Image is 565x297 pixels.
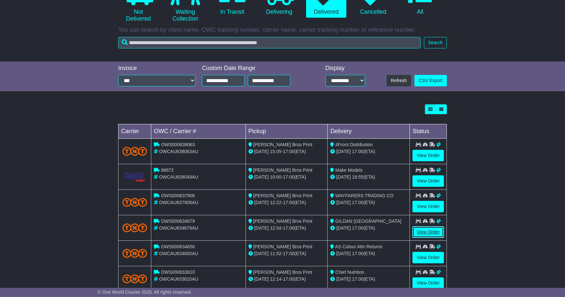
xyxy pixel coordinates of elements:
[424,37,447,48] button: Search
[270,200,282,205] span: 12:22
[328,124,410,139] td: Delivery
[283,200,294,205] span: 17:00
[335,167,362,173] span: Make Models
[253,167,313,173] span: [PERSON_NAME] Bros Print
[412,277,444,289] a: View Order
[335,142,373,147] span: 4Front Distribution
[118,26,447,34] p: You can search by client name, OWC tracking number, carrier name, carrier tracking number or refe...
[352,200,363,205] span: 17:00
[330,199,407,206] div: (ETA)
[283,276,294,282] span: 17:00
[254,200,269,205] span: [DATE]
[159,276,198,282] span: OWCAU633610AU
[335,244,383,249] span: AS Colour Attn Returns
[270,251,282,256] span: 11:52
[336,276,351,282] span: [DATE]
[336,225,351,231] span: [DATE]
[118,124,151,139] td: Carrier
[270,174,282,180] span: 10:00
[330,250,407,257] div: (ETA)
[122,223,147,232] img: TNT_Domestic.png
[122,274,147,283] img: TNT_Domestic.png
[412,201,444,212] a: View Order
[253,218,313,224] span: [PERSON_NAME] Bros Print
[336,149,351,154] span: [DATE]
[122,147,147,156] img: TNT_Domestic.png
[202,65,307,72] div: Custom Date Range
[254,174,269,180] span: [DATE]
[118,65,195,72] div: Invoice
[283,225,294,231] span: 17:00
[412,175,444,187] a: View Order
[335,270,364,275] span: Chief Nutrition
[335,218,401,224] span: GILDAN [GEOGRAPHIC_DATA]
[253,270,313,275] span: [PERSON_NAME] Bros Print
[248,225,325,232] div: - (ETA)
[161,142,195,147] span: OWS000638063
[248,148,325,155] div: - (ETA)
[161,193,195,198] span: OWS000637906
[122,198,147,207] img: TNT_Domestic.png
[254,251,269,256] span: [DATE]
[330,148,407,155] div: (ETA)
[159,200,198,205] span: OWCAU637906AU
[325,65,365,72] div: Display
[253,142,313,147] span: [PERSON_NAME] Bros Print
[254,276,269,282] span: [DATE]
[122,249,147,258] img: TNT_Domestic.png
[336,251,351,256] span: [DATE]
[387,75,411,86] button: Refresh
[122,171,147,183] img: CapitalTransport.png
[412,252,444,263] a: View Order
[270,149,282,154] span: 15:05
[98,289,192,295] span: © One World Courier 2025. All rights reserved.
[352,225,363,231] span: 17:00
[352,251,363,256] span: 17:00
[254,225,269,231] span: [DATE]
[253,193,313,198] span: [PERSON_NAME] Bros Print
[248,276,325,283] div: - (ETA)
[159,174,198,180] span: OWCAU638049AU
[352,174,363,180] span: 18:55
[248,250,325,257] div: - (ETA)
[270,276,282,282] span: 12:14
[161,244,195,249] span: OWS000634650
[330,174,407,181] div: (ETA)
[159,149,198,154] span: OWCAU638063AU
[410,124,447,139] td: Status
[248,174,325,181] div: - (ETA)
[159,225,198,231] span: OWCAU634679AU
[412,226,444,238] a: View Order
[283,174,294,180] span: 17:00
[283,149,294,154] span: 17:00
[330,276,407,283] div: (ETA)
[151,124,246,139] td: OWC / Carrier #
[414,75,447,86] a: CSV Export
[336,174,351,180] span: [DATE]
[254,149,269,154] span: [DATE]
[352,149,363,154] span: 17:00
[330,225,407,232] div: (ETA)
[270,225,282,231] span: 12:34
[253,244,313,249] span: [PERSON_NAME] Bros Print
[336,200,351,205] span: [DATE]
[246,124,328,139] td: Pickup
[412,150,444,161] a: View Order
[161,167,174,173] span: 86872
[161,218,195,224] span: OWS000634679
[283,251,294,256] span: 17:00
[335,193,393,198] span: WAYFARERS TRADING CO
[352,276,363,282] span: 17:00
[161,270,195,275] span: OWS000633610
[248,199,325,206] div: - (ETA)
[159,251,198,256] span: OWCAU634650AU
